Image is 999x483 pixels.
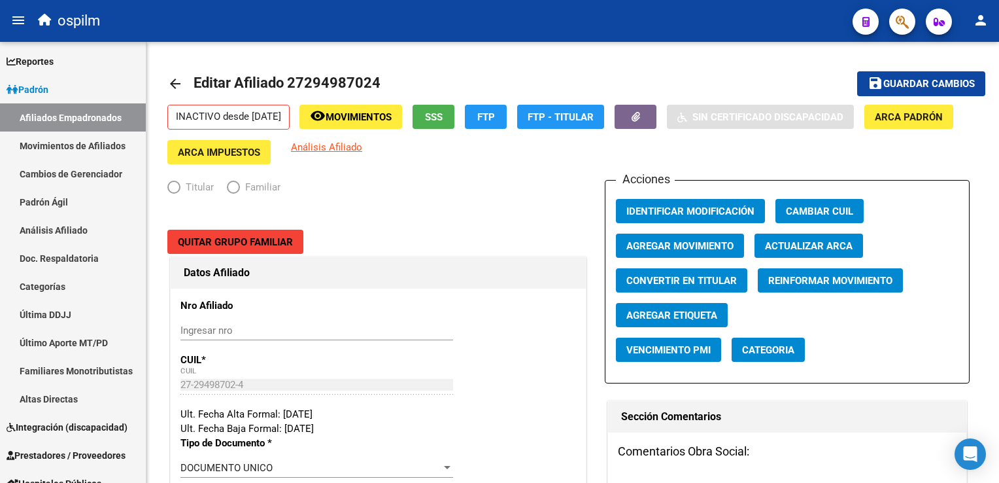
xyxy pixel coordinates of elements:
[742,344,794,356] span: Categoria
[618,442,957,461] h3: Comentarios Obra Social:
[517,105,604,129] button: FTP - Titular
[626,344,711,356] span: Vencimiento PMI
[616,338,721,362] button: Vencimiento PMI
[692,111,843,123] span: Sin Certificado Discapacidad
[758,268,903,293] button: Reinformar Movimiento
[413,105,454,129] button: SSS
[167,76,183,92] mat-icon: arrow_back
[167,140,271,164] button: ARCA Impuestos
[184,262,573,283] h1: Datos Afiliado
[10,12,26,28] mat-icon: menu
[240,180,280,194] span: Familiar
[768,275,892,287] span: Reinformar Movimiento
[180,407,576,421] div: Ult. Fecha Alta Formal: [DATE]
[299,105,402,129] button: Movimientos
[626,310,717,321] span: Agregar Etiqueta
[616,268,747,293] button: Convertir en Titular
[310,108,326,124] mat-icon: remove_red_eye
[667,105,854,129] button: Sin Certificado Discapacidad
[626,240,734,252] span: Agregar Movimiento
[626,206,754,217] span: Identificar Modificación
[528,111,594,123] span: FTP - Titular
[7,448,126,463] span: Prestadores / Proveedores
[291,141,362,153] span: Análisis Afiliado
[765,240,853,252] span: Actualizar ARCA
[167,105,290,130] p: INACTIVO desde [DATE]
[167,184,294,196] mat-radio-group: Elija una opción
[955,438,986,470] div: Open Intercom Messenger
[626,275,737,287] span: Convertir en Titular
[775,199,864,223] button: Cambiar CUIL
[178,236,293,248] span: Quitar Grupo Familiar
[754,234,863,258] button: Actualizar ARCA
[326,111,392,123] span: Movimientos
[875,111,943,123] span: ARCA Padrón
[857,71,985,96] button: Guardar cambios
[477,111,495,123] span: FTP
[786,206,853,217] span: Cambiar CUIL
[868,75,883,91] mat-icon: save
[7,420,127,435] span: Integración (discapacidad)
[180,436,299,450] p: Tipo de Documento *
[180,298,299,313] p: Nro Afiliado
[58,7,100,35] span: ospilm
[180,421,576,436] div: Ult. Fecha Baja Formal: [DATE]
[864,105,953,129] button: ARCA Padrón
[616,303,728,327] button: Agregar Etiqueta
[180,180,214,194] span: Titular
[616,199,765,223] button: Identificar Modificación
[7,54,54,69] span: Reportes
[180,353,299,367] p: CUIL
[616,234,744,258] button: Agregar Movimiento
[194,75,381,91] span: Editar Afiliado 27294987024
[167,230,303,254] button: Quitar Grupo Familiar
[465,105,507,129] button: FTP
[7,82,48,97] span: Padrón
[425,111,443,123] span: SSS
[732,338,805,362] button: Categoria
[616,170,675,188] h3: Acciones
[883,79,975,90] span: Guardar cambios
[973,12,989,28] mat-icon: person
[180,462,273,474] span: DOCUMENTO UNICO
[178,147,260,158] span: ARCA Impuestos
[621,406,953,427] h1: Sección Comentarios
